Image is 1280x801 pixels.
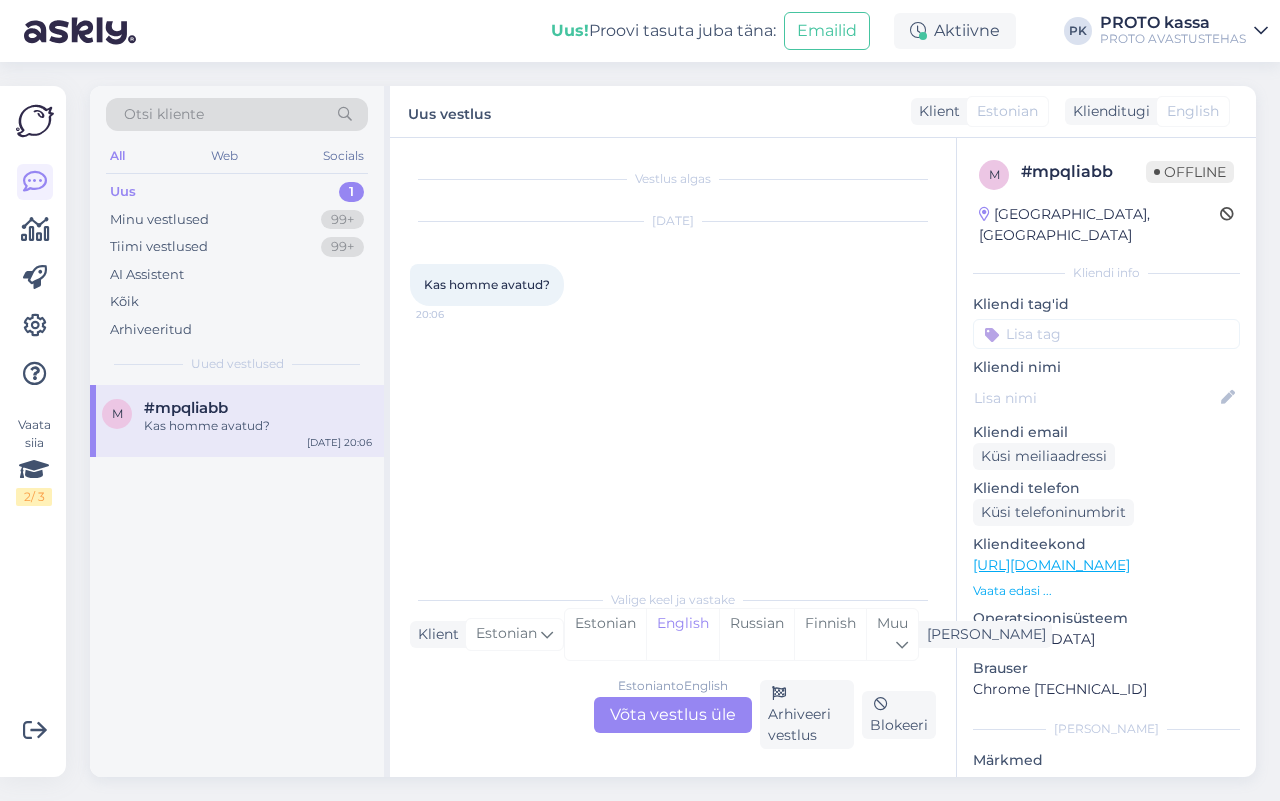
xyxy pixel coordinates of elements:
div: Finnish [794,609,866,660]
div: Blokeeri [862,691,936,739]
div: [DATE] [410,212,936,230]
input: Lisa nimi [974,387,1217,409]
div: 1 [339,182,364,202]
img: Askly Logo [16,102,54,140]
div: AI Assistent [110,265,184,285]
div: # mpqliabb [1021,160,1146,184]
p: Brauser [973,658,1240,679]
div: Vaata siia [16,416,52,506]
div: Arhiveeritud [110,320,192,340]
div: 99+ [321,210,364,230]
div: PROTO kassa [1100,15,1246,31]
p: Kliendi email [973,422,1240,443]
div: [DATE] 20:06 [307,435,372,450]
div: English [646,609,719,660]
p: Operatsioonisüsteem [973,608,1240,629]
p: Klienditeekond [973,534,1240,555]
div: All [106,143,129,169]
div: Proovi tasuta juba täna: [551,19,776,43]
div: Kõik [110,292,139,312]
div: Kas homme avatud? [144,417,372,435]
div: Uus [110,182,136,202]
div: Valige keel ja vastake [410,591,936,609]
span: Uued vestlused [191,355,284,373]
span: English [1167,101,1219,122]
span: Otsi kliente [124,104,204,125]
button: Emailid [784,12,870,50]
span: 20:06 [416,307,491,322]
div: [GEOGRAPHIC_DATA], [GEOGRAPHIC_DATA] [979,204,1220,246]
p: Kliendi telefon [973,478,1240,499]
div: Arhiveeri vestlus [760,680,854,749]
div: Aktiivne [894,13,1016,49]
div: Estonian [565,609,646,660]
a: PROTO kassaPROTO AVASTUSTEHAS [1100,15,1268,47]
div: Socials [319,143,368,169]
div: PROTO AVASTUSTEHAS [1100,31,1246,47]
div: Võta vestlus üle [594,697,752,733]
div: Tiimi vestlused [110,237,208,257]
div: [PERSON_NAME] [973,720,1240,738]
input: Lisa tag [973,319,1240,349]
div: Klient [410,624,459,645]
p: Kliendi tag'id [973,294,1240,315]
span: m [989,167,1000,182]
div: Klienditugi [1065,101,1150,122]
div: PK [1064,17,1092,45]
div: Minu vestlused [110,210,209,230]
div: Klient [911,101,960,122]
div: Kliendi info [973,264,1240,282]
span: Offline [1146,161,1234,183]
p: Vaata edasi ... [973,582,1240,600]
div: Küsi meiliaadressi [973,443,1115,470]
div: Web [207,143,242,169]
span: m [112,406,123,421]
p: [MEDICAL_DATA] [973,629,1240,650]
div: Russian [719,609,794,660]
p: Märkmed [973,750,1240,771]
span: Estonian [476,623,537,645]
a: [URL][DOMAIN_NAME] [973,556,1130,574]
span: Muu [877,614,908,632]
b: Uus! [551,21,589,40]
span: #mpqliabb [144,399,228,417]
div: Küsi telefoninumbrit [973,499,1134,526]
div: Vestlus algas [410,170,936,188]
div: 99+ [321,237,364,257]
p: Chrome [TECHNICAL_ID] [973,679,1240,700]
label: Uus vestlus [408,98,491,125]
span: Kas homme avatud? [424,277,550,292]
div: 2 / 3 [16,488,52,506]
span: Estonian [977,101,1038,122]
p: Kliendi nimi [973,357,1240,378]
div: Estonian to English [618,677,728,695]
div: [PERSON_NAME] [919,624,1046,645]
